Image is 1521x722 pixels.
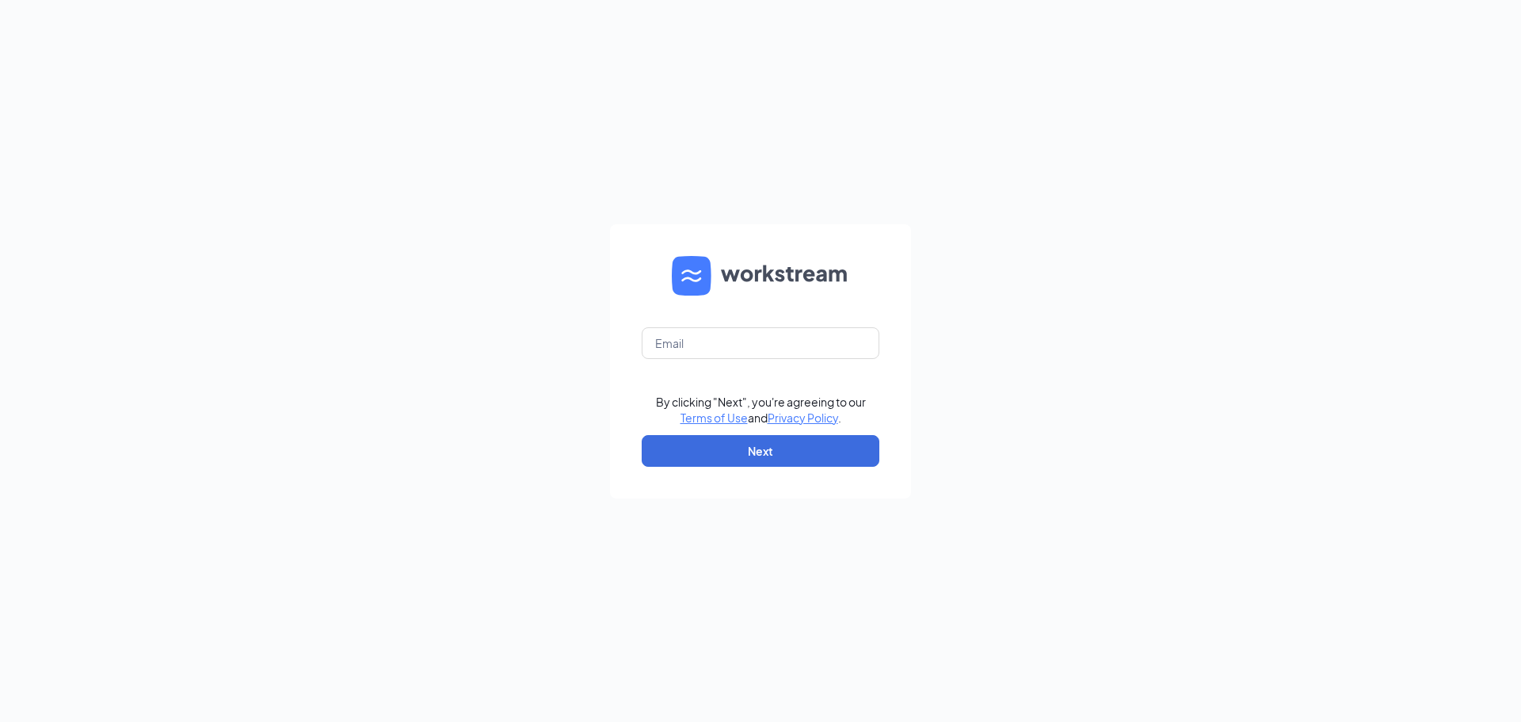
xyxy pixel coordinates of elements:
input: Email [642,327,879,359]
img: WS logo and Workstream text [672,256,849,296]
button: Next [642,435,879,467]
div: By clicking "Next", you're agreeing to our and . [656,394,866,426]
a: Terms of Use [680,411,748,425]
a: Privacy Policy [768,411,838,425]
